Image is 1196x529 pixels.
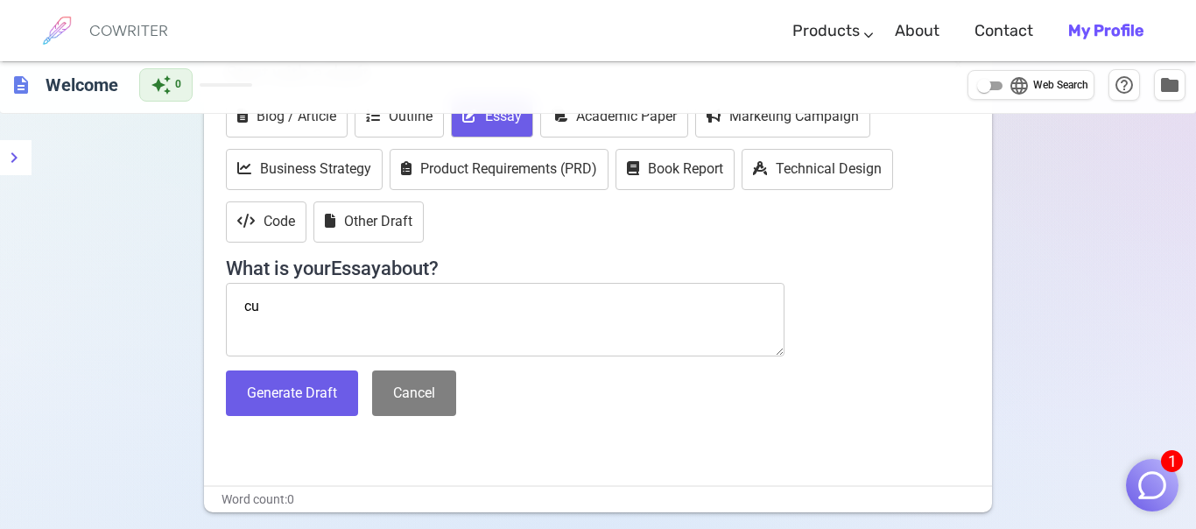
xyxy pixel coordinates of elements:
[1108,69,1140,101] button: Help & Shortcuts
[226,247,970,280] h4: What is your Essay about?
[451,96,533,138] button: Essay
[39,67,125,102] h6: Click to edit title
[226,201,306,243] button: Code
[1114,74,1135,95] span: help_outline
[1161,450,1183,472] span: 1
[540,96,688,138] button: Academic Paper
[355,96,444,138] button: Outline
[974,5,1033,57] a: Contact
[1033,77,1088,95] span: Web Search
[1068,21,1143,40] b: My Profile
[175,76,181,94] span: 0
[895,5,939,57] a: About
[372,370,456,417] button: Cancel
[1068,5,1143,57] a: My Profile
[1126,459,1178,511] button: 1
[695,96,870,138] button: Marketing Campaign
[1154,69,1185,101] button: Manage Documents
[1136,469,1169,502] img: Close chat
[226,96,348,138] button: Blog / Article
[35,9,79,53] img: brand logo
[89,23,168,39] h6: COWRITER
[313,201,424,243] button: Other Draft
[1159,74,1180,95] span: folder
[11,74,32,95] span: description
[1009,75,1030,96] span: language
[742,149,893,190] button: Technical Design
[204,487,992,512] div: Word count: 0
[151,74,172,95] span: auto_awesome
[616,149,735,190] button: Book Report
[226,149,383,190] button: Business Strategy
[226,370,358,417] button: Generate Draft
[792,5,860,57] a: Products
[226,283,784,356] textarea: cu
[390,149,609,190] button: Product Requirements (PRD)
